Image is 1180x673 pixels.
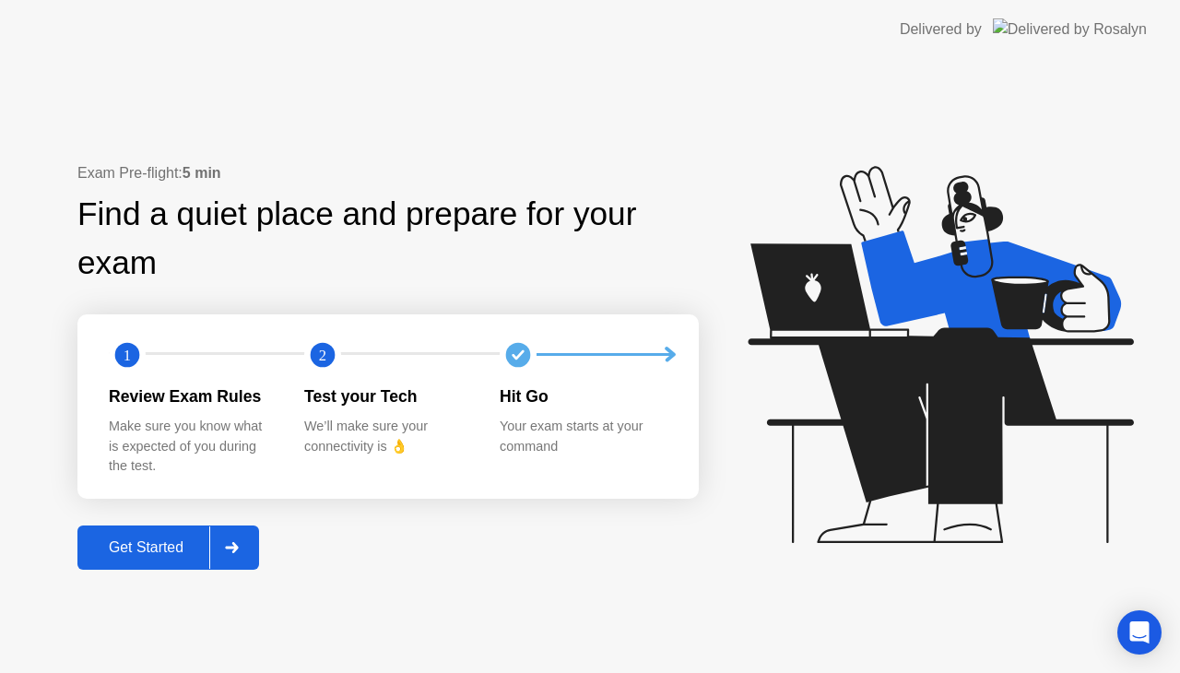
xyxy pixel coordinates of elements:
div: Hit Go [500,384,666,408]
div: Your exam starts at your command [500,417,666,456]
div: Find a quiet place and prepare for your exam [77,190,699,288]
div: Get Started [83,539,209,556]
text: 1 [124,346,131,363]
img: Delivered by Rosalyn [993,18,1147,40]
div: Delivered by [900,18,982,41]
b: 5 min [183,165,221,181]
div: Test your Tech [304,384,470,408]
div: We’ll make sure your connectivity is 👌 [304,417,470,456]
div: Make sure you know what is expected of you during the test. [109,417,275,477]
div: Open Intercom Messenger [1117,610,1162,655]
div: Exam Pre-flight: [77,162,699,184]
button: Get Started [77,525,259,570]
text: 2 [319,346,326,363]
div: Review Exam Rules [109,384,275,408]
